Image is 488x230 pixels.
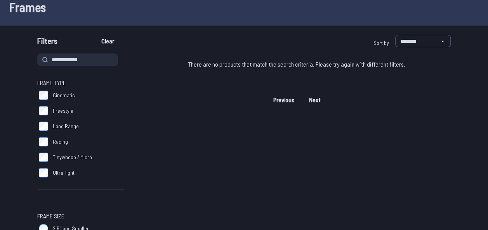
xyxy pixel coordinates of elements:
span: Racing [53,138,68,146]
input: Racing [39,137,48,146]
input: Tinywhoop / Micro [39,153,48,162]
input: Cinematic [39,91,48,100]
input: Long Range [39,122,48,131]
div: There are no products that match the search criteria. Please try again with different filters. [143,53,451,75]
span: Filters [37,35,57,50]
span: Ultra-light [53,169,75,177]
span: Cinematic [53,91,75,99]
select: Sort by [395,35,451,47]
span: Sort by [373,39,389,46]
span: Long Range [53,122,79,130]
input: Ultra-light [39,168,48,177]
button: Clear [95,35,121,47]
span: Frame Size [37,211,64,221]
input: Freestyle [39,106,48,115]
span: Frame Type [37,78,66,88]
span: Tinywhoop / Micro [53,153,92,161]
span: Freestyle [53,107,73,115]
